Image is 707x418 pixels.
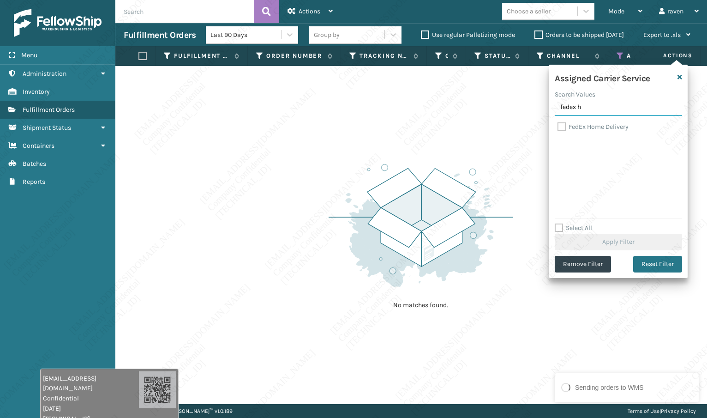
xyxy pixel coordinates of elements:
[421,31,515,39] label: Use regular Palletizing mode
[266,52,323,60] label: Order Number
[575,383,644,393] div: Sending orders to WMS
[23,106,75,114] span: Fulfillment Orders
[555,256,611,273] button: Remove Filter
[23,70,66,78] span: Administration
[174,52,230,60] label: Fulfillment Order Id
[445,52,448,60] label: Quantity
[124,30,196,41] h3: Fulfillment Orders
[210,30,282,40] div: Last 90 Days
[555,234,682,250] button: Apply Filter
[126,404,233,418] p: Copyright 2023 [PERSON_NAME]™ v 1.0.189
[507,6,551,16] div: Choose a seller
[23,142,54,150] span: Containers
[43,404,139,413] span: [DATE]
[43,374,139,393] span: [EMAIL_ADDRESS][DOMAIN_NAME]
[21,51,37,59] span: Menu
[23,160,46,168] span: Batches
[23,124,71,132] span: Shipment Status
[314,30,340,40] div: Group by
[555,224,592,232] label: Select All
[299,7,320,15] span: Actions
[608,7,624,15] span: Mode
[534,31,624,39] label: Orders to be shipped [DATE]
[557,123,629,131] label: FedEx Home Delivery
[43,394,139,403] span: Confidential
[547,52,590,60] label: Channel
[555,70,650,84] h4: Assigned Carrier Service
[485,52,510,60] label: Status
[14,9,102,37] img: logo
[555,90,595,99] label: Search Values
[643,31,681,39] span: Export to .xls
[633,256,682,273] button: Reset Filter
[634,48,698,63] span: Actions
[627,52,678,60] label: Assigned Carrier Service
[23,88,50,96] span: Inventory
[359,52,409,60] label: Tracking Number
[23,178,45,186] span: Reports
